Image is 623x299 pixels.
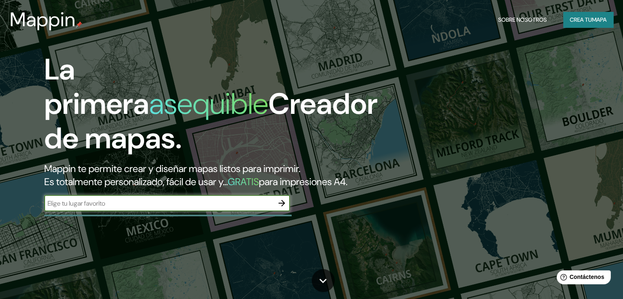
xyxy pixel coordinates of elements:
font: asequible [149,85,268,123]
font: La primera [44,50,149,123]
font: mapa [592,16,607,23]
font: Crea tu [570,16,592,23]
font: Es totalmente personalizado, fácil de usar y... [44,175,228,188]
font: GRATIS [228,175,259,188]
font: Sobre nosotros [498,16,547,23]
button: Sobre nosotros [495,12,550,27]
iframe: Lanzador de widgets de ayuda [550,267,614,290]
button: Crea tumapa [563,12,613,27]
font: para impresiones A4. [259,175,347,188]
font: Mappin te permite crear y diseñar mapas listos para imprimir. [44,162,300,175]
font: Mappin [10,7,76,32]
img: pin de mapeo [76,21,82,28]
input: Elige tu lugar favorito [44,199,274,208]
font: Creador de mapas. [44,85,378,157]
